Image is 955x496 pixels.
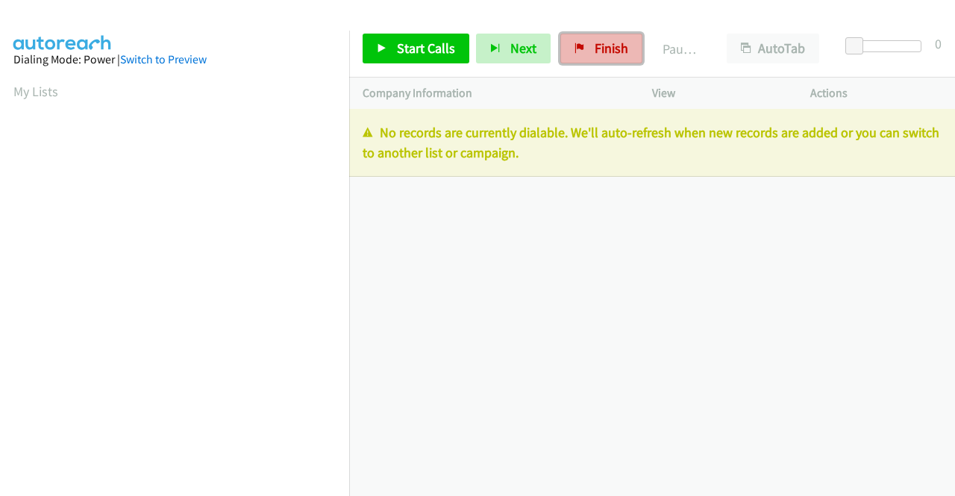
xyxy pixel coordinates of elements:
[397,40,455,57] span: Start Calls
[13,51,336,69] div: Dialing Mode: Power |
[853,40,921,52] div: Delay between calls (in seconds)
[510,40,536,57] span: Next
[13,83,58,100] a: My Lists
[120,52,207,66] a: Switch to Preview
[560,34,642,63] a: Finish
[810,84,942,102] p: Actions
[652,84,783,102] p: View
[363,34,469,63] a: Start Calls
[935,34,942,54] div: 0
[595,40,628,57] span: Finish
[363,84,625,102] p: Company Information
[476,34,551,63] button: Next
[663,39,700,59] p: Paused
[363,122,942,163] p: No records are currently dialable. We'll auto-refresh when new records are added or you can switc...
[727,34,819,63] button: AutoTab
